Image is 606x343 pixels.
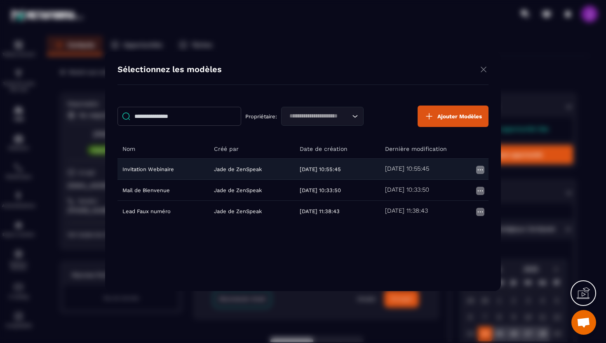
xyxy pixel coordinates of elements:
td: [DATE] 10:33:50 [295,180,381,201]
h5: [DATE] 10:33:50 [385,186,429,194]
th: Date de création [295,139,381,159]
img: more icon [475,186,485,196]
td: Jade de ZenSpeak [209,201,295,222]
img: close [479,64,489,75]
div: Search for option [281,107,364,126]
h5: [DATE] 10:55:45 [385,165,429,173]
td: [DATE] 11:38:43 [295,201,381,222]
img: plus [424,111,434,121]
h5: [DATE] 11:38:43 [385,207,428,215]
td: Jade de ZenSpeak [209,180,295,201]
img: more icon [475,165,485,175]
img: more icon [475,207,485,217]
td: Jade de ZenSpeak [209,159,295,180]
th: Dernière modification [380,139,489,159]
td: Mail de Bienvenue [117,180,209,201]
td: Lead Faux numéro [117,201,209,222]
span: Ajouter Modèles [437,113,482,120]
button: Ajouter Modèles [418,106,489,127]
td: Invitation Webinaire [117,159,209,180]
div: Ouvrir le chat [571,310,596,335]
th: Nom [117,139,209,159]
h4: Sélectionnez les modèles [117,64,222,76]
th: Créé par [209,139,295,159]
td: [DATE] 10:55:45 [295,159,381,180]
input: Search for option [287,112,350,121]
p: Propriétaire: [245,113,277,120]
